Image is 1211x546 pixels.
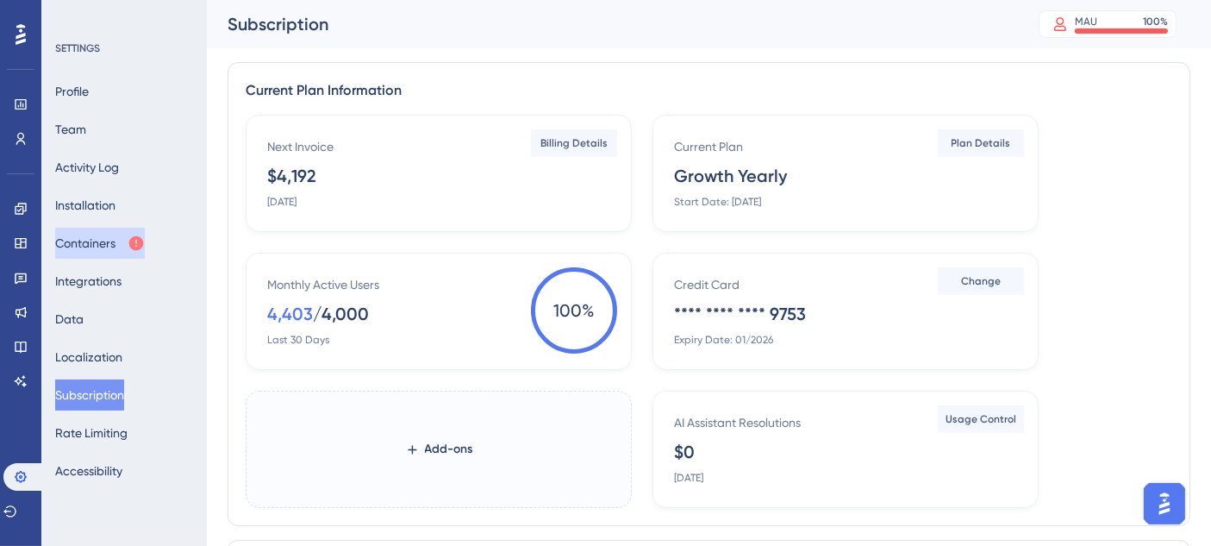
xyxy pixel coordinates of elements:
[55,266,122,297] button: Integrations
[55,380,124,411] button: Subscription
[674,333,773,347] div: Expiry Date: 01/2026
[531,129,617,157] button: Billing Details
[674,274,740,295] div: Credit Card
[531,267,617,354] span: 100 %
[540,136,608,150] span: Billing Details
[938,267,1024,295] button: Change
[938,129,1024,157] button: Plan Details
[1143,15,1168,28] div: 100 %
[55,228,145,259] button: Containers
[55,304,84,335] button: Data
[674,440,695,464] div: $0
[55,342,122,373] button: Localization
[55,114,86,145] button: Team
[267,333,329,347] div: Last 30 Days
[313,302,369,326] div: / 4,000
[267,195,297,209] div: [DATE]
[55,455,122,486] button: Accessibility
[425,439,473,460] span: Add-ons
[674,164,787,188] div: Growth Yearly
[674,136,743,157] div: Current Plan
[228,12,996,36] div: Subscription
[267,302,313,326] div: 4,403
[1075,15,1097,28] div: MAU
[674,412,801,433] div: AI Assistant Resolutions
[55,152,119,183] button: Activity Log
[246,80,1172,101] div: Current Plan Information
[961,274,1001,288] span: Change
[674,195,761,209] div: Start Date: [DATE]
[1139,478,1190,530] iframe: UserGuiding AI Assistant Launcher
[267,274,379,295] div: Monthly Active Users
[378,434,501,465] button: Add-ons
[55,76,89,107] button: Profile
[267,164,316,188] div: $4,192
[55,417,128,449] button: Rate Limiting
[946,412,1016,426] span: Usage Control
[952,136,1011,150] span: Plan Details
[938,405,1024,433] button: Usage Control
[674,471,703,485] div: [DATE]
[267,136,334,157] div: Next Invoice
[55,190,115,221] button: Installation
[55,41,195,55] div: SETTINGS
